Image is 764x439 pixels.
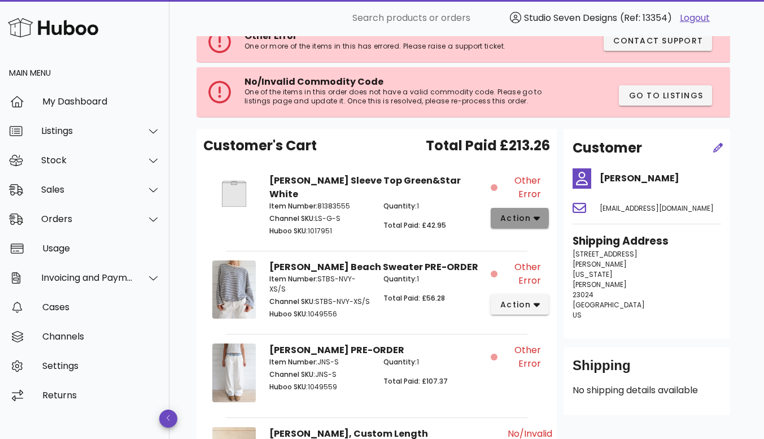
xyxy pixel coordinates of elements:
strong: [PERSON_NAME] PRE-ORDER [269,344,404,357]
p: JNS-S [269,357,370,367]
div: Stock [41,155,133,166]
span: Channel SKU: [269,214,315,223]
p: No shipping details available [573,384,721,397]
span: [PERSON_NAME] [573,280,627,289]
span: Other Error [500,344,541,371]
p: 1 [383,357,484,367]
div: Cases [42,302,160,312]
span: [STREET_ADDRESS] [573,249,638,259]
img: Product Image [212,344,256,402]
span: Quantity: [383,201,417,211]
button: action [491,208,549,228]
p: STBS-NVY-XS/S [269,297,370,307]
span: Item Number: [269,201,317,211]
span: Channel SKU: [269,297,315,306]
span: Quantity: [383,357,417,367]
strong: [PERSON_NAME] Sleeve Top Green&Star White [269,174,461,201]
img: Product Image [212,260,256,319]
span: action [500,299,531,311]
h3: Shipping Address [573,233,721,249]
span: Total Paid: £56.28 [383,293,445,303]
span: Go to Listings [628,90,703,102]
p: 1049556 [269,309,370,319]
span: Total Paid £213.26 [426,136,550,156]
h2: Customer [573,138,642,158]
div: Channels [42,331,160,342]
img: Product Image [212,174,256,214]
span: Huboo SKU: [269,226,308,236]
span: Quantity: [383,274,417,284]
p: LS-G-S [269,214,370,224]
a: Logout [680,11,710,25]
span: Other Error [500,260,541,288]
p: 81383555 [269,201,370,211]
button: Go to Listings [619,85,712,106]
p: STBS-NVY-XS/S [269,274,370,294]
h4: [PERSON_NAME] [600,172,721,185]
span: No/Invalid Commodity Code [245,75,383,88]
span: action [500,212,531,224]
span: 23024 [573,290,593,299]
span: Total Paid: £42.95 [383,220,446,230]
span: [PERSON_NAME] [573,259,627,269]
div: Sales [41,184,133,195]
p: One of the items in this order does not have a valid commodity code. Please go to listings page a... [245,88,564,106]
div: Returns [42,390,160,401]
p: 1 [383,201,484,211]
p: One or more of the items in this has errored. Please raise a support ticket. [245,42,527,51]
p: 1017951 [269,226,370,236]
p: JNS-S [269,370,370,380]
span: Huboo SKU: [269,309,308,319]
span: (Ref: 13354) [620,11,672,24]
span: [EMAIL_ADDRESS][DOMAIN_NAME] [600,203,714,213]
span: Other Error [500,174,541,201]
div: Usage [42,243,160,254]
span: Customer's Cart [203,136,317,156]
button: action [491,294,549,315]
span: [GEOGRAPHIC_DATA] [573,300,645,310]
strong: [PERSON_NAME] Beach Sweater PRE-ORDER [269,260,478,273]
span: Channel SKU: [269,370,315,379]
span: Contact Support [613,35,703,47]
div: Invoicing and Payments [41,272,133,283]
span: Item Number: [269,274,317,284]
span: Huboo SKU: [269,382,308,392]
button: Contact Support [604,31,712,51]
p: 1049559 [269,382,370,392]
div: Listings [41,125,133,136]
span: Total Paid: £107.37 [383,376,448,386]
div: Shipping [573,357,721,384]
div: Settings [42,360,160,371]
div: My Dashboard [42,96,160,107]
p: 1 [383,274,484,284]
span: Item Number: [269,357,317,367]
span: Studio Seven Designs [524,11,617,24]
span: US [573,310,582,320]
span: [US_STATE] [573,270,613,279]
div: Orders [41,214,133,224]
img: Huboo Logo [8,15,98,40]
